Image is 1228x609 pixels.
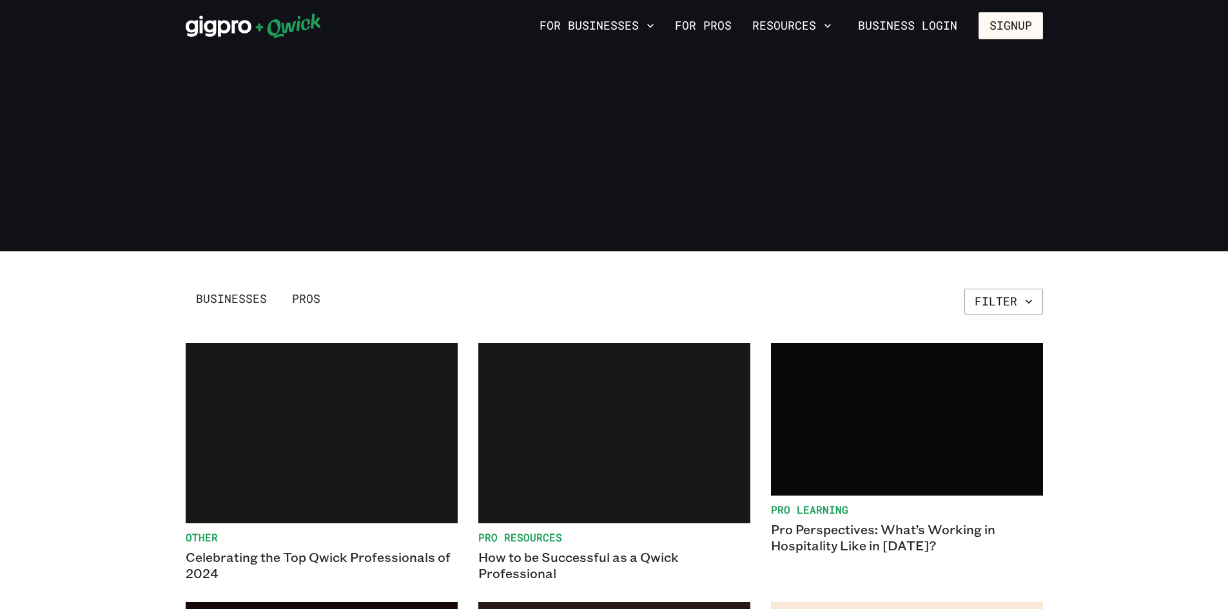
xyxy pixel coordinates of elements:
[847,12,968,39] a: Business Login
[478,531,750,544] span: Pro Resources
[964,289,1043,314] button: Filter
[771,521,1043,554] p: Pro Perspectives: What’s Working in Hospitality Like in [DATE]?
[979,12,1043,39] button: Signup
[670,15,737,37] a: For Pros
[478,549,750,581] p: How to be Successful as a Qwick Professional
[292,292,320,306] span: Pros
[186,531,458,544] span: Other
[747,15,837,37] button: Resources
[771,343,1043,581] a: Pro LearningPro Perspectives: What’s Working in Hospitality Like in [DATE]?
[478,343,750,581] a: Pro ResourcesHow to be Successful as a Qwick Professional
[771,503,1043,516] span: Pro Learning
[186,549,458,581] p: Celebrating the Top Qwick Professionals of 2024
[534,15,659,37] button: For Businesses
[186,343,458,581] a: OtherCelebrating the Top Qwick Professionals of 2024
[196,292,267,306] span: Businesses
